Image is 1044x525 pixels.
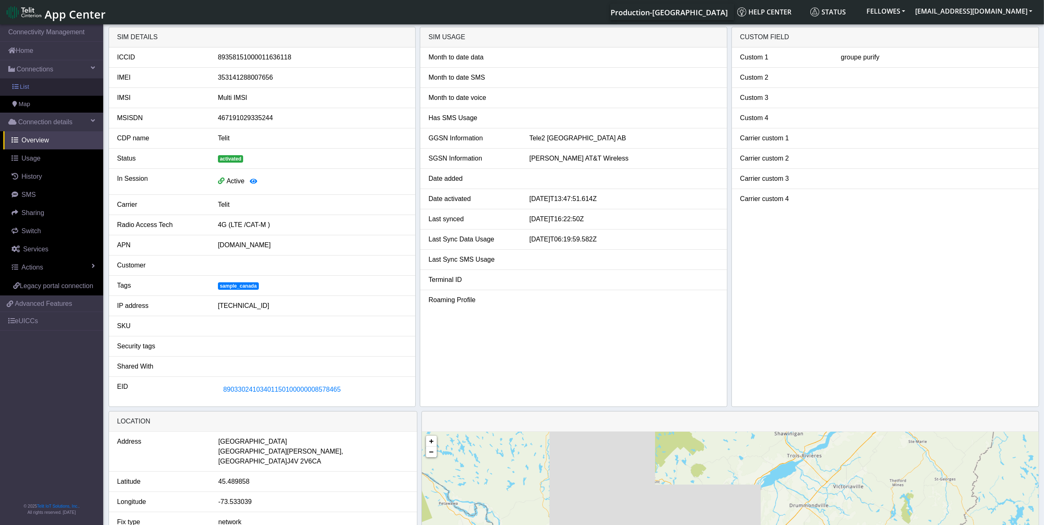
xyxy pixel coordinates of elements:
div: Carrier [111,200,212,210]
div: Carrier custom 3 [734,174,835,184]
img: knowledge.svg [737,7,746,17]
div: [DATE]T13:47:51.614Z [523,194,724,204]
div: Last Sync Data Usage [422,234,523,244]
a: Your current platform instance [610,4,727,20]
div: Last Sync SMS Usage [422,255,523,265]
a: Services [3,240,103,258]
span: Production-[GEOGRAPHIC_DATA] [611,7,728,17]
div: Terminal ID [422,275,523,285]
div: In Session [111,174,212,189]
div: [TECHNICAL_ID] [212,301,413,311]
button: FELLOWES [862,4,910,19]
a: Actions [3,258,103,277]
a: Usage [3,149,103,168]
div: [DOMAIN_NAME] [212,240,413,250]
div: Latitude [111,477,212,487]
div: Month to date voice [422,93,523,103]
div: ICCID [111,52,212,62]
div: APN [111,240,212,250]
div: Carrier custom 1 [734,133,835,143]
div: SKU [111,321,212,331]
span: sample_canada [218,282,259,290]
a: Overview [3,131,103,149]
span: Usage [21,155,40,162]
span: Legacy portal connection [20,282,93,289]
span: List [20,83,29,92]
div: Tele2 [GEOGRAPHIC_DATA] AB [523,133,724,143]
span: J4V 2V6 [287,456,312,466]
div: 467191029335244 [212,113,413,123]
div: Custom 4 [734,113,835,123]
a: Help center [734,4,807,20]
div: 89358151000011636118 [212,52,413,62]
div: Roaming Profile [422,295,523,305]
div: Tags [111,281,212,291]
a: Telit IoT Solutions, Inc. [37,504,78,508]
div: 4G (LTE /CAT-M ) [212,220,413,230]
span: Sharing [21,209,44,216]
img: status.svg [810,7,819,17]
div: Address [111,437,212,466]
div: SIM usage [420,27,727,47]
a: Sharing [3,204,103,222]
a: SMS [3,186,103,204]
div: 45.489858 [212,477,415,487]
span: [GEOGRAPHIC_DATA] [218,437,287,447]
span: Actions [21,264,43,271]
div: [DATE]T06:19:59.582Z [523,234,724,244]
span: [GEOGRAPHIC_DATA][PERSON_NAME], [218,447,343,456]
div: Custom 2 [734,73,835,83]
div: EID [111,382,212,397]
div: Date activated [422,194,523,204]
div: Shared With [111,362,212,371]
div: SIM details [109,27,416,47]
span: Connections [17,64,53,74]
div: Has SMS Usage [422,113,523,123]
div: Security tags [111,341,212,351]
span: Services [23,246,48,253]
a: Switch [3,222,103,240]
div: groupe purify [835,52,1036,62]
div: Customer [111,260,212,270]
a: Zoom out [426,447,437,457]
div: SGSN Information [422,154,523,163]
div: Longitude [111,497,212,507]
div: GGSN Information [422,133,523,143]
div: IP address [111,301,212,311]
div: IMEI [111,73,212,83]
div: IMSI [111,93,212,103]
a: Zoom in [426,436,437,447]
span: Switch [21,227,41,234]
span: Status [810,7,846,17]
div: [DATE]T16:22:50Z [523,214,724,224]
div: Custom 1 [734,52,835,62]
span: CA [312,456,321,466]
div: Date added [422,174,523,184]
span: Overview [21,137,49,144]
div: Custom 3 [734,93,835,103]
a: History [3,168,103,186]
div: Radio Access Tech [111,220,212,230]
div: Month to date data [422,52,523,62]
span: activated [218,155,244,163]
div: Custom field [732,27,1039,47]
button: [EMAIL_ADDRESS][DOMAIN_NAME] [910,4,1037,19]
div: CDP name [111,133,212,143]
div: Carrier custom 2 [734,154,835,163]
span: 89033024103401150100000008578465 [223,386,341,393]
img: logo-telit-cinterion-gw-new.png [7,6,41,19]
div: [PERSON_NAME] AT&T Wireless [523,154,724,163]
div: Telit [212,200,413,210]
span: Advanced Features [15,299,72,309]
div: MSISDN [111,113,212,123]
a: App Center [7,3,104,21]
div: Telit [212,133,413,143]
span: Connection details [18,117,73,127]
span: App Center [45,7,106,22]
div: Carrier custom 4 [734,194,835,204]
a: Status [807,4,862,20]
span: Active [227,177,245,184]
div: Last synced [422,214,523,224]
div: Status [111,154,212,163]
div: Month to date SMS [422,73,523,83]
